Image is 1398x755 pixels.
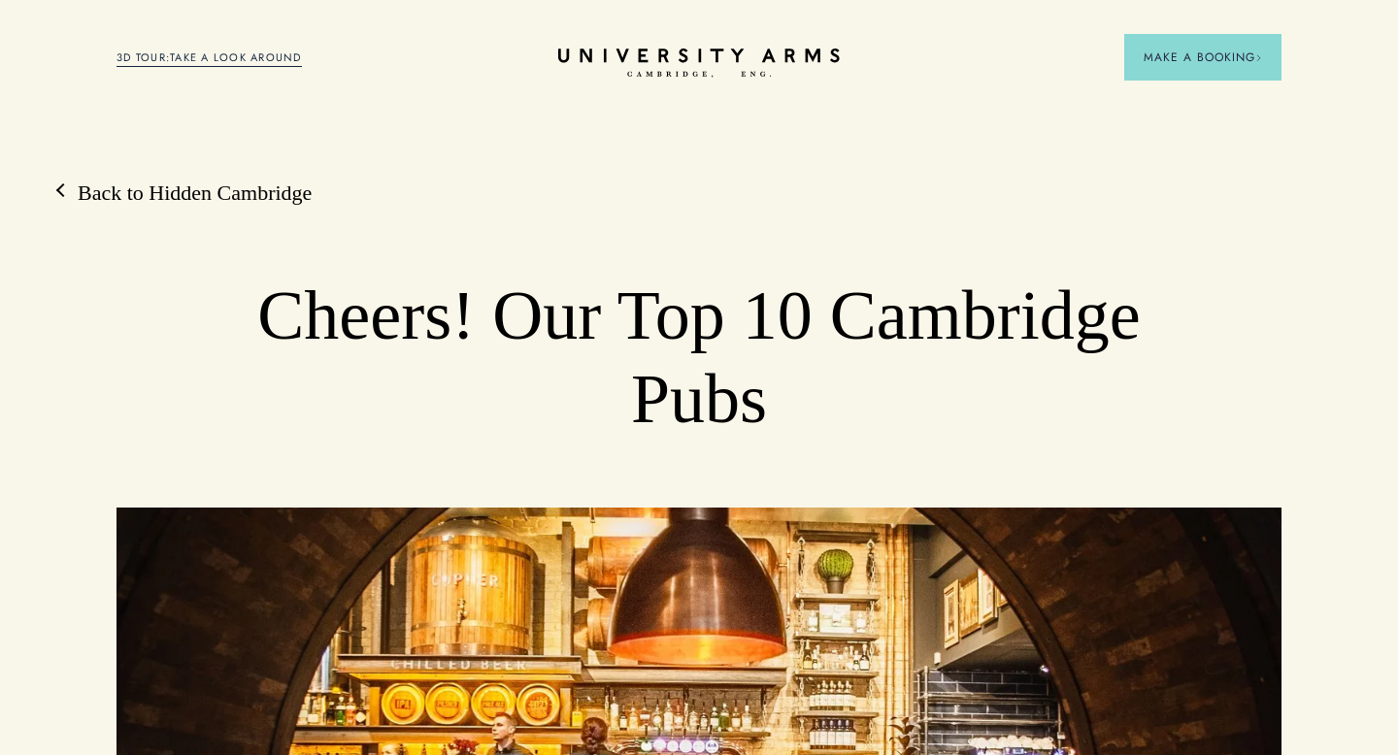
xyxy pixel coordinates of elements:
[58,179,312,208] a: Back to Hidden Cambridge
[233,275,1165,441] h1: Cheers! Our Top 10 Cambridge Pubs
[116,49,302,67] a: 3D TOUR:TAKE A LOOK AROUND
[1124,34,1281,81] button: Make a BookingArrow icon
[1144,49,1262,66] span: Make a Booking
[1255,54,1262,61] img: Arrow icon
[558,49,840,79] a: Home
